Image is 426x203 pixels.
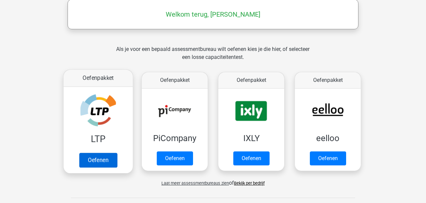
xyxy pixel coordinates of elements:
[233,151,270,165] a: Oefenen
[234,181,265,186] a: Bekijk per bedrijf
[71,10,355,18] h5: Welkom terug, [PERSON_NAME]
[310,151,346,165] a: Oefenen
[157,151,193,165] a: Oefenen
[161,181,229,186] span: Laat meer assessmentbureaus zien
[111,45,315,69] div: Als je voor een bepaald assessmentbureau wilt oefenen kies je die hier, of selecteer een losse ca...
[60,174,366,187] div: of
[79,153,117,167] a: Oefenen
